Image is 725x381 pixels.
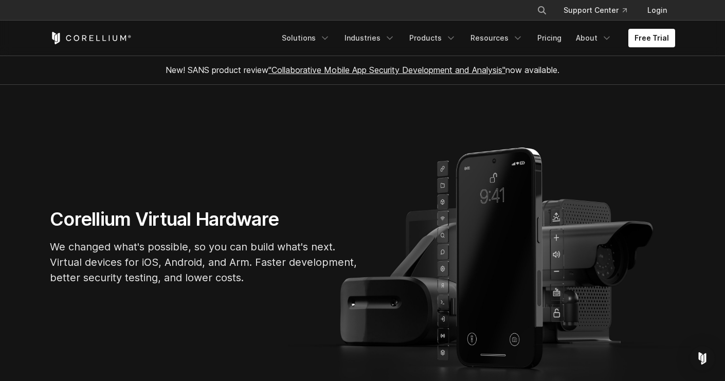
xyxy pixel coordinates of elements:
[628,29,675,47] a: Free Trial
[570,29,618,47] a: About
[690,346,715,371] div: Open Intercom Messenger
[50,239,358,285] p: We changed what's possible, so you can build what's next. Virtual devices for iOS, Android, and A...
[533,1,551,20] button: Search
[276,29,336,47] a: Solutions
[166,65,559,75] span: New! SANS product review now available.
[338,29,401,47] a: Industries
[276,29,675,47] div: Navigation Menu
[555,1,635,20] a: Support Center
[639,1,675,20] a: Login
[50,32,132,44] a: Corellium Home
[268,65,505,75] a: "Collaborative Mobile App Security Development and Analysis"
[50,208,358,231] h1: Corellium Virtual Hardware
[531,29,568,47] a: Pricing
[403,29,462,47] a: Products
[524,1,675,20] div: Navigation Menu
[464,29,529,47] a: Resources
